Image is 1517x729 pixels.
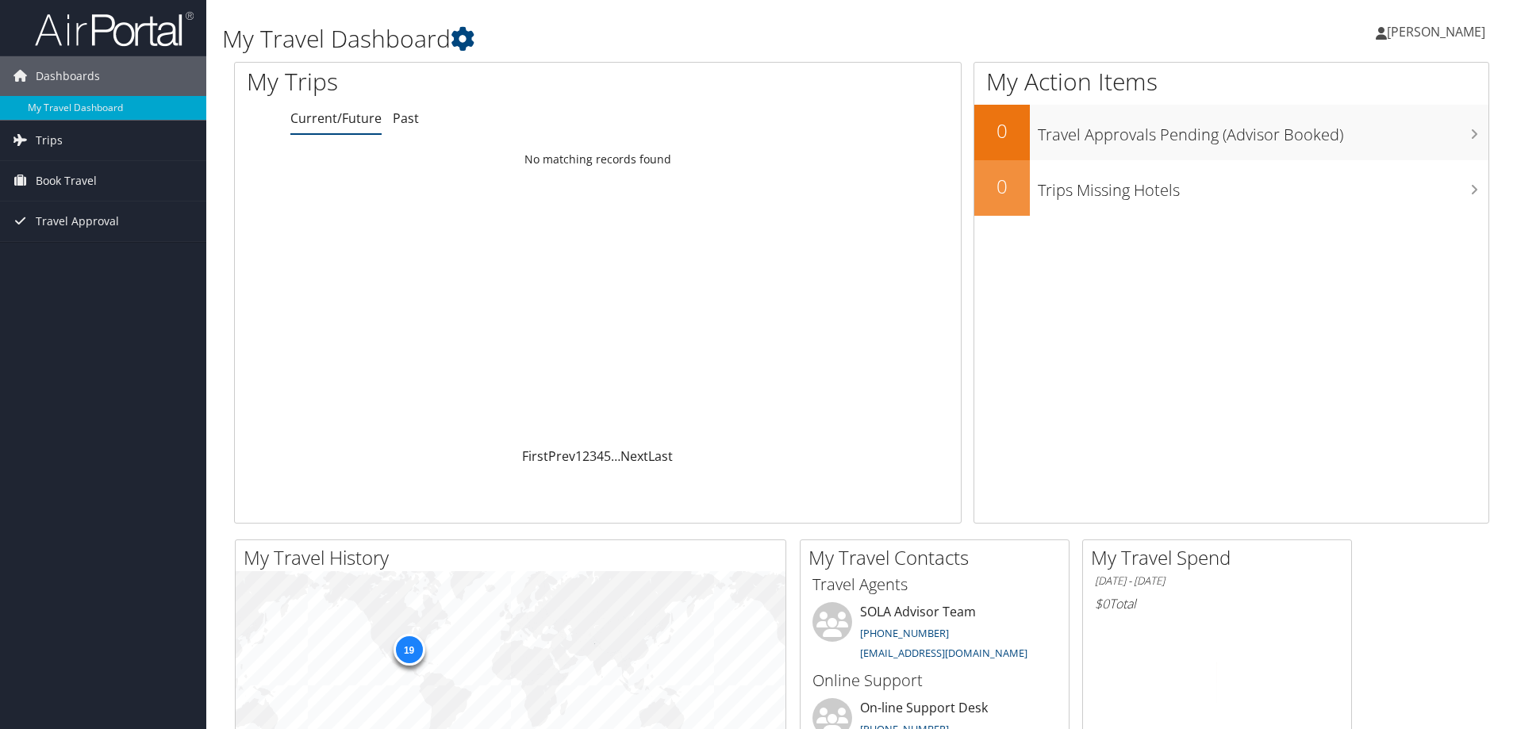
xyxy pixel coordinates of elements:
span: Trips [36,121,63,160]
li: SOLA Advisor Team [805,602,1065,667]
a: 1 [575,447,582,465]
a: Next [620,447,648,465]
h2: 0 [974,117,1030,144]
h3: Travel Agents [812,574,1057,596]
a: First [522,447,548,465]
td: No matching records found [235,145,961,174]
h2: My Travel Contacts [808,544,1069,571]
h3: Online Support [812,670,1057,692]
h2: My Travel History [244,544,785,571]
h6: Total [1095,595,1339,612]
h1: My Action Items [974,65,1488,98]
span: Dashboards [36,56,100,96]
span: $0 [1095,595,1109,612]
span: … [611,447,620,465]
a: [EMAIL_ADDRESS][DOMAIN_NAME] [860,646,1027,660]
a: [PERSON_NAME] [1376,8,1501,56]
h2: 0 [974,173,1030,200]
a: Last [648,447,673,465]
span: Travel Approval [36,201,119,241]
span: Book Travel [36,161,97,201]
h6: [DATE] - [DATE] [1095,574,1339,589]
a: [PHONE_NUMBER] [860,626,949,640]
h3: Trips Missing Hotels [1038,171,1488,201]
a: 3 [590,447,597,465]
img: airportal-logo.png [35,10,194,48]
a: 4 [597,447,604,465]
h3: Travel Approvals Pending (Advisor Booked) [1038,116,1488,146]
div: 19 [393,634,424,666]
h1: My Travel Dashboard [222,22,1075,56]
h1: My Trips [247,65,647,98]
a: Past [393,109,419,127]
a: 0Travel Approvals Pending (Advisor Booked) [974,105,1488,160]
span: [PERSON_NAME] [1387,23,1485,40]
h2: My Travel Spend [1091,544,1351,571]
a: 5 [604,447,611,465]
a: Prev [548,447,575,465]
a: Current/Future [290,109,382,127]
a: 2 [582,447,590,465]
a: 0Trips Missing Hotels [974,160,1488,216]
